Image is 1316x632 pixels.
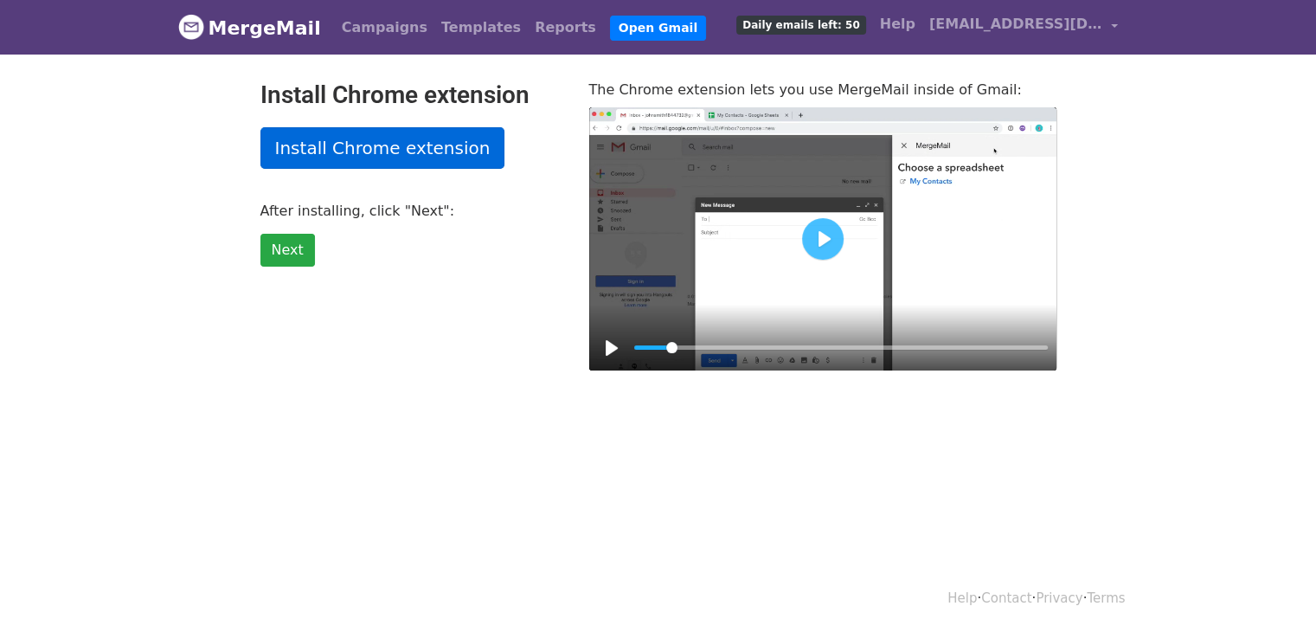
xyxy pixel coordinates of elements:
[736,16,865,35] span: Daily emails left: 50
[947,590,977,606] a: Help
[981,590,1031,606] a: Contact
[335,10,434,45] a: Campaigns
[260,81,563,110] h2: Install Chrome extension
[610,16,706,41] a: Open Gmail
[873,7,922,42] a: Help
[178,10,321,46] a: MergeMail
[1229,549,1316,632] iframe: Chat Widget
[260,202,563,220] p: After installing, click "Next":
[929,14,1102,35] span: [EMAIL_ADDRESS][DOMAIN_NAME]
[1087,590,1125,606] a: Terms
[598,334,626,362] button: Play
[922,7,1125,48] a: [EMAIL_ADDRESS][DOMAIN_NAME]
[802,218,844,260] button: Play
[1036,590,1082,606] a: Privacy
[528,10,603,45] a: Reports
[260,234,315,267] a: Next
[589,81,1056,99] p: The Chrome extension lets you use MergeMail inside of Gmail:
[434,10,528,45] a: Templates
[1229,549,1316,632] div: Widget de chat
[178,14,204,40] img: MergeMail logo
[260,127,505,169] a: Install Chrome extension
[634,339,1048,356] input: Seek
[729,7,872,42] a: Daily emails left: 50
